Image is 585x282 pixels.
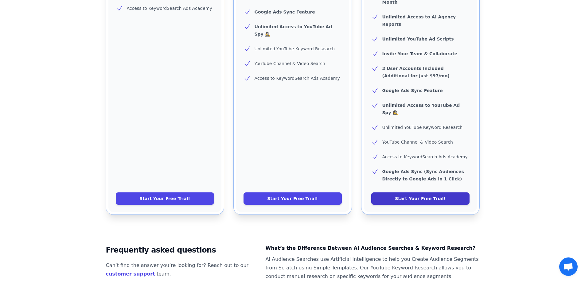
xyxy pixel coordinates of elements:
[382,125,463,130] span: Unlimited YouTube Keyword Research
[255,46,335,51] span: Unlimited YouTube Keyword Research
[255,10,315,14] b: Google Ads Sync Feature
[559,257,578,276] a: Open chat
[266,244,479,253] dt: What’s the Difference Between AI Audience Searches & Keyword Research?
[255,76,340,81] span: Access to KeywordSearch Ads Academy
[106,271,155,277] a: customer support
[255,61,325,66] span: YouTube Channel & Video Search
[382,154,468,159] span: Access to KeywordSearch Ads Academy
[244,192,342,205] a: Start Your Free Trial!
[371,192,470,205] a: Start Your Free Trial!
[382,169,464,181] b: Google Ads Sync (Sync Audiences Directly to Google Ads in 1 Click)
[382,103,460,115] b: Unlimited Access to YouTube Ad Spy 🕵️‍♀️
[106,261,256,278] p: Can’t find the answer you’re looking for? Reach out to our team.
[116,192,214,205] a: Start Your Free Trial!
[382,140,453,145] span: YouTube Channel & Video Search
[382,88,443,93] b: Google Ads Sync Feature
[127,6,212,11] span: Access to KeywordSearch Ads Academy
[382,14,456,27] b: Unlimited Access to AI Agency Reports
[382,66,450,78] b: 3 User Accounts Included (Additional for just $97/mo)
[266,255,479,281] dd: AI Audience Searches use Artificial Intelligence to help you Create Audience Segments from Scratc...
[382,51,458,56] b: Invite Your Team & Collaborate
[382,37,454,41] b: Unlimited YouTube Ad Scripts
[106,244,256,256] h2: Frequently asked questions
[255,24,332,37] b: Unlimited Access to YouTube Ad Spy 🕵️‍♀️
